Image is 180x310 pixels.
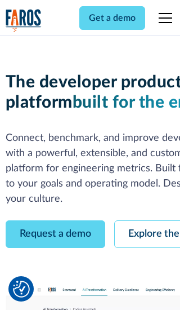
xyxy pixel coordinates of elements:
[13,281,30,298] img: Revisit consent button
[152,5,174,32] div: menu
[13,281,30,298] button: Cookie Settings
[79,6,145,30] a: Get a demo
[6,220,105,248] a: Request a demo
[6,9,42,32] img: Logo of the analytics and reporting company Faros.
[6,9,42,32] a: home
